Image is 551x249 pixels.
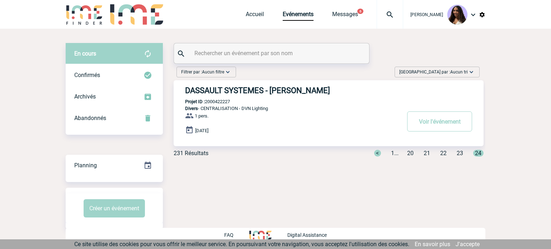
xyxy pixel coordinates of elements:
span: < [374,150,381,157]
span: Planning [74,162,97,169]
a: Evénements [283,11,314,21]
a: DASSAULT SYSTEMES - [PERSON_NAME] [174,86,484,95]
a: Accueil [246,11,264,21]
a: J'accepte [456,241,480,248]
span: 23 [457,150,463,157]
span: [DATE] [195,128,208,133]
b: Projet ID : [185,99,205,104]
p: FAQ [224,232,234,238]
p: 2000422227 [174,99,230,104]
div: Retrouvez ici tous vos événements annulés [66,107,163,129]
img: IME-Finder [66,4,103,25]
span: Archivés [74,93,96,100]
h3: DASSAULT SYSTEMES - [PERSON_NAME] [185,86,400,95]
img: baseline_expand_more_white_24dp-b.png [468,68,475,76]
input: Rechercher un événement par son nom [193,48,352,58]
span: Aucun filtre [202,70,224,75]
span: Aucun tri [450,70,468,75]
img: 131234-0.jpg [447,5,467,25]
p: Digital Assistance [287,232,327,238]
button: Voir l'événement [407,111,472,131]
span: Abandonnés [74,115,106,121]
span: Ce site utilise des cookies pour vous offrir le meilleur service. En poursuivant votre navigation... [74,241,409,248]
span: 21 [424,150,430,157]
div: Retrouvez ici tous les événements que vous avez décidé d'archiver [66,86,163,107]
a: En savoir plus [415,241,450,248]
span: 1 [391,150,394,157]
div: Retrouvez ici tous vos événements organisés par date et état d'avancement [66,155,163,176]
button: 6 [357,9,363,14]
div: 231 Résultats [174,150,208,157]
span: 1 pers. [195,113,208,119]
a: Messages [332,11,358,21]
p: - CENTRALISATION - DVN Lighting [174,106,400,111]
div: Retrouvez ici tous vos évènements avant confirmation [66,43,163,64]
span: En cours [74,50,96,57]
span: [PERSON_NAME] [410,12,443,17]
span: 20 [407,150,414,157]
span: Filtrer par : [181,68,224,76]
span: 22 [440,150,447,157]
img: baseline_expand_more_white_24dp-b.png [224,68,231,76]
button: Créer un événement [84,199,145,217]
span: [GEOGRAPHIC_DATA] par : [399,68,468,76]
img: http://www.idealmeetingsevents.fr/ [249,231,272,239]
span: Confirmés [74,72,100,78]
a: FAQ [224,231,249,238]
a: Planning [66,154,163,176]
div: ... [366,150,484,157]
span: 24 [473,150,484,157]
span: Divers [185,106,198,111]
